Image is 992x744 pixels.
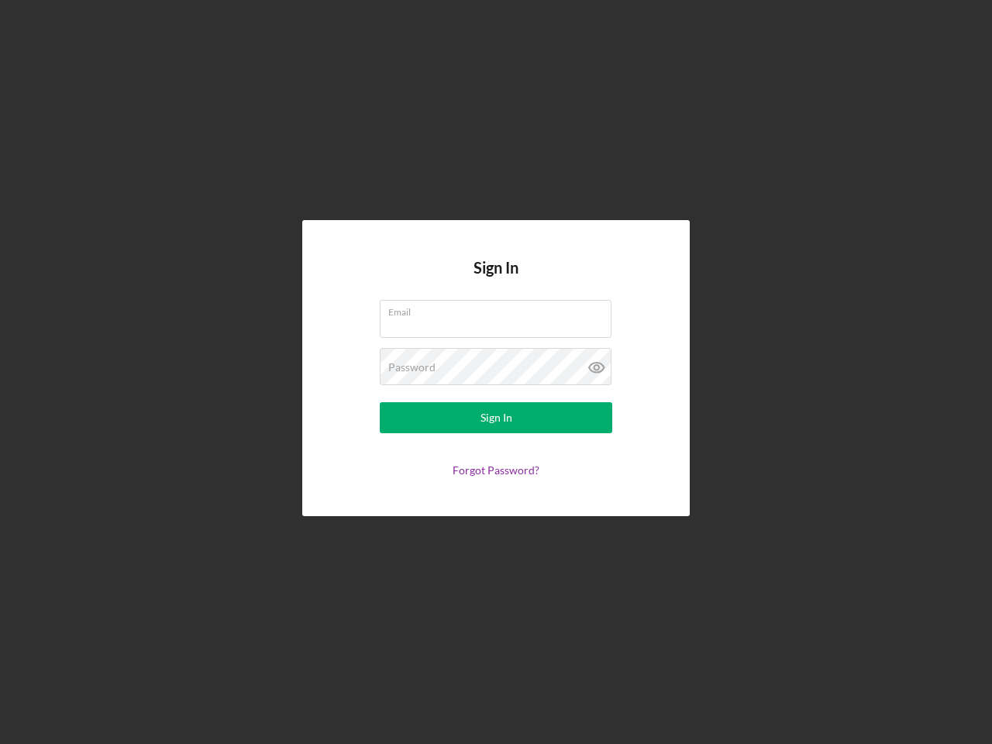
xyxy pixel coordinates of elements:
label: Password [388,361,436,374]
h4: Sign In [474,259,518,300]
a: Forgot Password? [453,463,539,477]
button: Sign In [380,402,612,433]
label: Email [388,301,611,318]
div: Sign In [480,402,512,433]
